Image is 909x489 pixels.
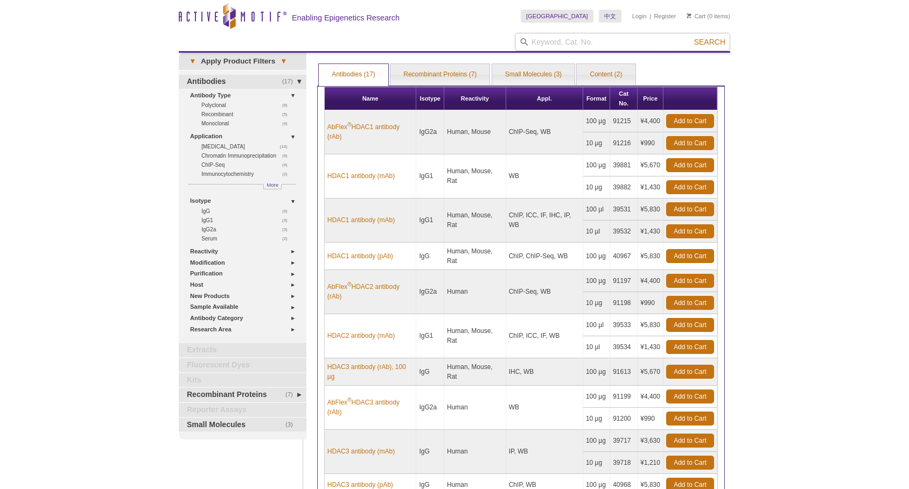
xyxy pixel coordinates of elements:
a: Extracts [179,343,306,357]
th: Name [325,87,417,110]
a: Add to Cart [666,158,714,172]
a: Register [654,12,676,20]
td: 91216 [610,132,638,154]
a: Add to Cart [666,340,714,354]
span: (7) [285,388,299,402]
a: Reporter Assays [179,403,306,417]
td: WB [506,154,583,199]
a: Reactivity [190,246,300,257]
td: 39531 [610,199,638,221]
td: ¥4,400 [638,270,663,292]
a: HDAC1 antibody (mAb) [327,171,395,181]
sup: ® [347,281,351,287]
td: 100 µl [583,314,610,336]
td: 91197 [610,270,638,292]
td: ¥1,430 [638,176,663,199]
a: Antibody Category [190,313,300,324]
td: ¥1,430 [638,336,663,358]
a: Add to Cart [666,434,714,448]
td: IgG1 [416,314,444,358]
sup: ® [347,122,351,127]
a: Add to Cart [666,224,714,238]
td: ¥1,430 [638,221,663,243]
a: (3)IgG1 [201,216,293,225]
td: 39718 [610,452,638,474]
a: HDAC1 antibody (mAb) [327,215,395,225]
a: HDAC3 antibody (rAb), 100 µg [327,362,414,381]
td: Human, Mouse, Rat [444,154,506,199]
img: Your Cart [687,13,691,18]
td: 40967 [610,243,638,270]
td: 100 µg [583,154,610,176]
li: (0 items) [687,10,730,23]
td: 91198 [610,292,638,314]
span: ▾ [275,56,292,66]
td: ChIP, ChIP-Seq, WB [506,243,583,270]
td: IgG [416,430,444,474]
td: 100 µg [583,386,610,408]
span: (6) [282,151,293,160]
a: More [263,184,282,189]
span: More [267,180,278,189]
th: Format [583,87,610,110]
td: Human [444,270,506,314]
a: Add to Cart [666,274,714,288]
a: (8)Polyclonal [201,101,293,110]
td: ¥5,830 [638,199,663,221]
td: 91613 [610,358,638,386]
span: (17) [282,75,299,89]
td: 100 µg [583,430,610,452]
td: 10 µg [583,292,610,314]
td: ChIP-Seq, WB [506,110,583,154]
a: HDAC2 antibody (mAb) [327,331,395,341]
a: AbFlex®HDAC2 antibody (rAb) [327,282,414,301]
a: ▾Apply Product Filters▾ [179,53,306,70]
td: IgG [416,358,444,386]
a: (9)IgG [201,207,293,216]
td: ¥5,830 [638,314,663,336]
span: (5) [282,110,293,119]
th: Reactivity [444,87,506,110]
td: 10 µl [583,336,610,358]
a: (4)ChIP-Seq [201,160,293,169]
td: Human, Mouse, Rat [444,243,506,270]
a: Small Molecules (3) [492,64,575,86]
td: ¥1,210 [638,452,663,474]
a: Research Area [190,324,300,335]
a: Modification [190,257,300,268]
a: 中文 [599,10,621,23]
td: Human, Mouse, Rat [444,199,506,243]
a: HDAC1 antibody (pAb) [327,251,393,261]
td: 100 µg [583,358,610,386]
td: 100 µl [583,199,610,221]
th: Isotype [416,87,444,110]
a: Recombinant Proteins (7) [390,64,490,86]
td: IgG [416,243,444,270]
td: Human, Mouse [444,110,506,154]
a: Purification [190,268,300,279]
button: Search [691,37,729,47]
td: 39882 [610,176,638,199]
td: ChIP, ICC, IF, IHC, IP, WB [506,199,583,243]
td: IgG2a [416,386,444,430]
a: Sample Available [190,301,300,313]
td: ¥4,400 [638,386,663,408]
a: [GEOGRAPHIC_DATA] [521,10,593,23]
a: Add to Cart [666,202,714,216]
a: (6)Chromatin Immunoprecipitation [201,151,293,160]
td: Human [444,386,506,430]
a: (3)Small Molecules [179,418,306,432]
td: 39717 [610,430,638,452]
span: Search [694,38,725,46]
span: (2) [282,234,293,243]
td: 39534 [610,336,638,358]
td: ¥990 [638,132,663,154]
a: Antibodies (17) [319,64,388,86]
td: ¥4,400 [638,110,663,132]
sup: ® [347,397,351,403]
td: ¥990 [638,292,663,314]
td: WB [506,386,583,430]
td: 91215 [610,110,638,132]
a: Add to Cart [666,389,714,403]
a: Add to Cart [666,318,714,332]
